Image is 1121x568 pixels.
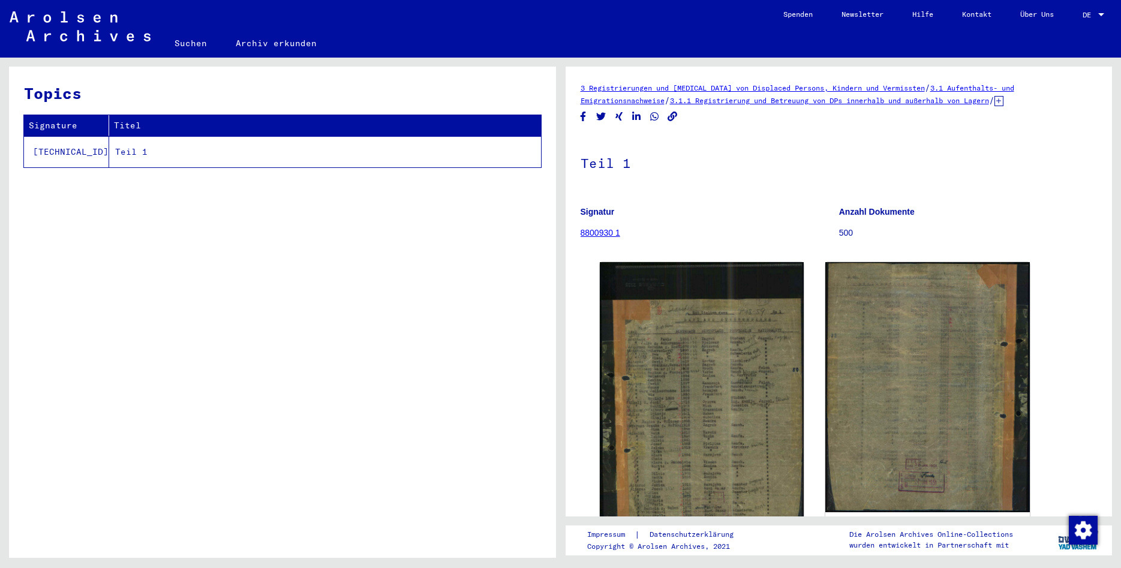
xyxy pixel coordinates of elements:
[666,109,679,124] button: Copy link
[1083,11,1096,19] span: DE
[665,95,670,106] span: /
[1056,525,1101,555] img: yv_logo.png
[221,29,331,58] a: Archiv erkunden
[587,541,748,552] p: Copyright © Arolsen Archives, 2021
[109,115,541,136] th: Titel
[595,109,608,124] button: Share on Twitter
[577,109,590,124] button: Share on Facebook
[581,207,615,217] b: Signatur
[109,136,541,167] td: Teil 1
[1069,516,1098,545] img: Zustimmung ändern
[849,540,1013,551] p: wurden entwickelt in Partnerschaft mit
[613,109,626,124] button: Share on Xing
[581,136,1098,188] h1: Teil 1
[839,227,1097,239] p: 500
[640,528,748,541] a: Datenschutzerklärung
[587,528,748,541] div: |
[630,109,643,124] button: Share on LinkedIn
[581,228,620,238] a: 8800930 1
[849,529,1013,540] p: Die Arolsen Archives Online-Collections
[600,262,804,537] img: 001.jpg
[24,82,540,105] h3: Topics
[24,115,109,136] th: Signature
[581,83,925,92] a: 3 Registrierungen und [MEDICAL_DATA] von Displaced Persons, Kindern und Vermissten
[648,109,661,124] button: Share on WhatsApp
[10,11,151,41] img: Arolsen_neg.svg
[989,95,994,106] span: /
[24,136,109,167] td: [TECHNICAL_ID]
[670,96,989,105] a: 3.1.1 Registrierung und Betreuung von DPs innerhalb und außerhalb von Lagern
[925,82,930,93] span: /
[825,262,1030,512] img: 002.jpg
[160,29,221,58] a: Suchen
[587,528,635,541] a: Impressum
[839,207,915,217] b: Anzahl Dokumente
